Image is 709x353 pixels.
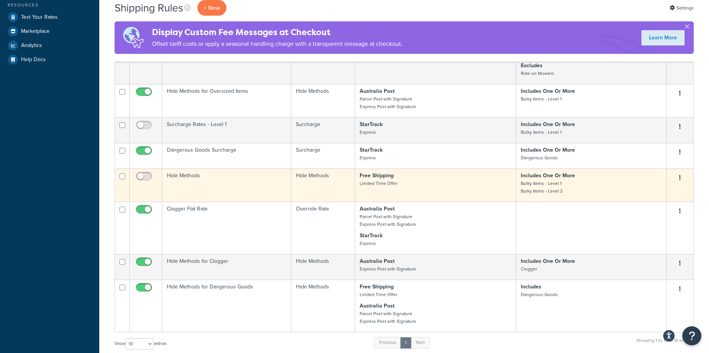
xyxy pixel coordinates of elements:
[521,120,575,128] strong: Includes One Or More
[291,202,355,254] td: Override Rate
[360,291,397,298] small: Limited Time Offer
[162,117,291,143] td: Surcharge Rates - Level 1
[360,87,395,95] strong: Australia Post
[152,26,402,39] h4: Display Custom Fee Messages at Checkout
[125,338,154,350] select: Showentries
[521,146,575,154] strong: Includes One Or More
[291,280,355,332] td: Hide Methods
[115,338,166,350] label: Show entries
[360,129,376,136] small: Express
[521,62,543,70] strong: Excludes
[162,280,291,332] td: Hide Methods for Dangerous Goods
[360,266,416,272] small: Express Post with Signature
[374,337,401,348] a: Previous
[521,129,562,136] small: Bulky Items - Level 1
[521,96,562,102] small: Bulky Items - Level 1
[521,154,558,161] small: Dangerous Goods
[6,39,94,52] a: Analytics
[6,53,94,66] a: Help Docs
[162,168,291,202] td: Hide Methods
[162,254,291,280] td: Hide Methods for Clogger
[521,172,575,180] strong: Includes One Or More
[360,283,394,291] strong: Free Shipping
[291,168,355,202] td: Hide Methods
[360,146,383,154] strong: StarTrack
[411,337,430,348] a: Next
[115,21,152,54] img: duties-banner-06bc72dcb5fe05cb3f9472aba00be2ae8eb53ab6f0d8bb03d382ba314ac3c341.png
[360,213,416,228] small: Parcel Post with Signature Express Post with Signature
[291,117,355,143] td: Surcharge
[360,120,383,128] strong: StarTrack
[360,154,376,161] small: Express
[21,14,58,21] span: Test Your Rates
[521,291,558,298] small: Dangerous Goods
[670,3,694,13] a: Settings
[521,257,575,265] strong: Includes One Or More
[360,180,397,187] small: Limited Time Offer
[682,326,701,345] button: Open Resource Center
[360,172,394,180] strong: Free Shipping
[291,84,355,117] td: Hide Methods
[360,205,395,213] strong: Australia Post
[115,0,183,15] h1: Shipping Rules
[521,87,575,95] strong: Includes One Or More
[360,232,383,240] strong: StarTrack
[360,257,395,265] strong: Australia Post
[21,42,42,49] span: Analytics
[360,302,395,310] strong: Australia Post
[6,10,94,24] a: Test Your Rates
[521,180,563,194] small: Bulky Items - Level 1 Bulky Items - Level 2
[400,337,412,348] a: 1
[162,84,291,117] td: Hide Methods for Oversized Items
[641,30,685,45] a: Learn More
[162,202,291,254] td: Clogger Flat Rate
[291,254,355,280] td: Hide Methods
[360,310,416,325] small: Parcel Post with Signature Express Post with Signature
[6,2,94,8] div: Resources
[521,70,554,77] small: Ride-on Mowers
[521,266,537,272] small: Clogger
[6,24,94,38] a: Marketplace
[291,143,355,168] td: Surcharge
[21,57,46,63] span: Help Docs
[360,96,416,110] small: Parcel Post with Signature Express Post with Signature
[162,143,291,168] td: Dangerous Goods Surcharge
[360,240,376,247] small: Express
[636,336,694,353] div: Showing 1 to 10 of 10 entries
[152,39,402,49] p: Offset tariff costs or apply a seasonal handling charge with a transparent message at checkout.
[21,28,50,35] span: Marketplace
[521,283,541,291] strong: Includes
